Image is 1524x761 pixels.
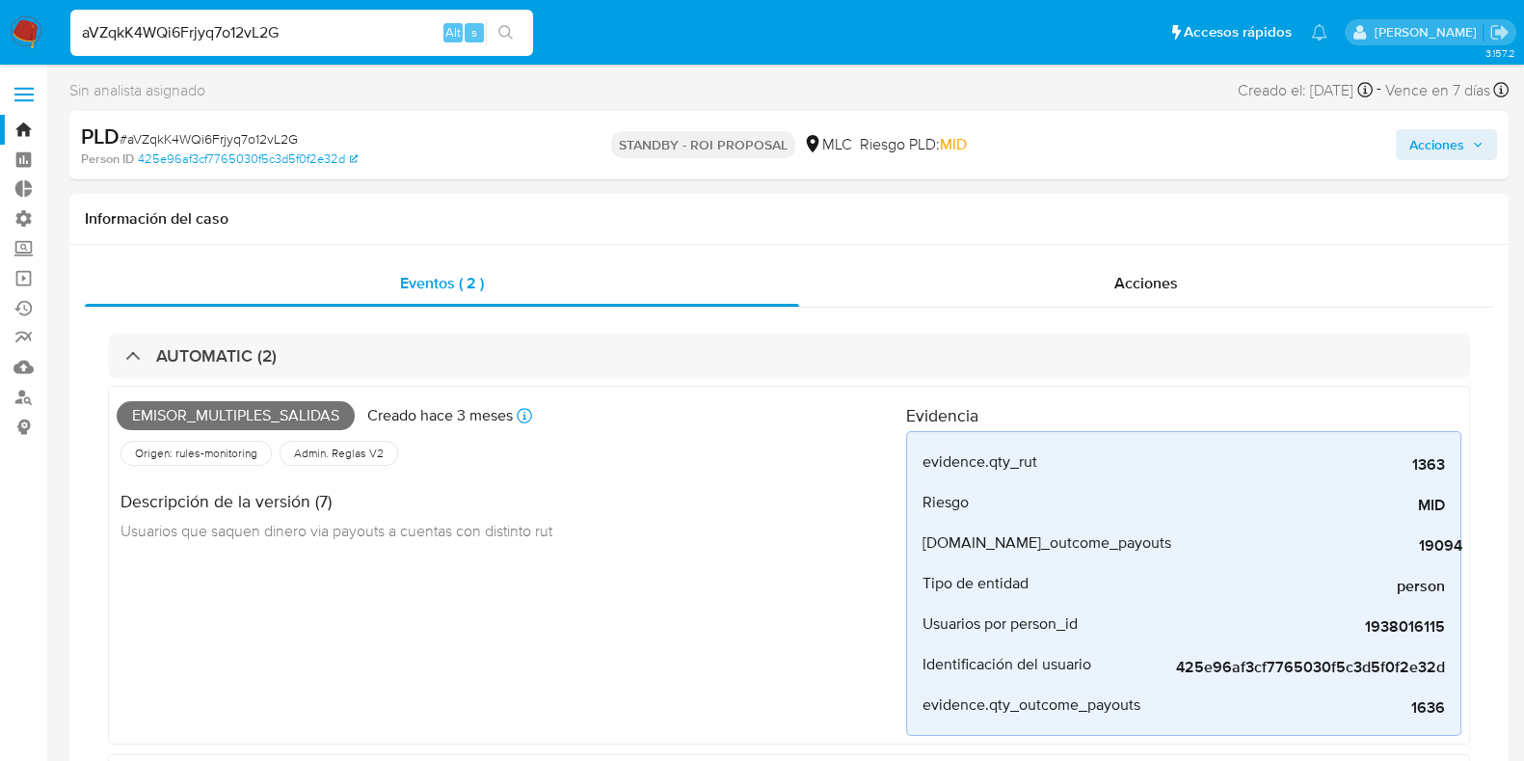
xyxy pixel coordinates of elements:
p: federico.pizzingrilli@mercadolibre.com [1374,23,1483,41]
span: Usuarios que saquen dinero via payouts a cuentas con distinto rut [120,520,552,541]
h4: Descripción de la versión (7) [120,491,552,512]
a: 425e96af3cf7765030f5c3d5f0f2e32d [138,150,358,168]
a: Salir [1489,22,1510,42]
span: Acciones [1114,272,1178,294]
span: Emisor_multiples_salidas [117,401,355,430]
div: MLC [803,134,852,155]
span: Sin analista asignado [69,80,205,101]
h3: AUTOMATIC (2) [156,345,277,367]
span: Alt [445,23,461,41]
button: search-icon [486,19,525,46]
a: Notificaciones [1311,24,1327,41]
b: Person ID [81,150,134,168]
span: Origen: rules-monitoring [133,446,259,461]
span: Eventos ( 2 ) [400,272,484,294]
p: STANDBY - ROI PROPOSAL [611,131,795,158]
b: PLD [81,121,120,151]
span: - [1377,77,1381,103]
button: Acciones [1396,129,1497,160]
span: Accesos rápidos [1184,22,1292,42]
div: AUTOMATIC (2) [108,334,1470,378]
h1: Información del caso [85,209,1493,229]
span: Vence en 7 días [1385,80,1490,101]
input: Buscar usuario o caso... [70,20,533,45]
span: Riesgo PLD: [860,134,967,155]
span: MID [940,133,967,155]
div: Creado el: [DATE] [1238,77,1373,103]
span: Admin. Reglas V2 [292,446,386,461]
span: Acciones [1409,129,1464,160]
p: Creado hace 3 meses [367,405,513,426]
span: # aVZqkK4WQi6Frjyq7o12vL2G [120,129,298,149]
span: s [471,23,477,41]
